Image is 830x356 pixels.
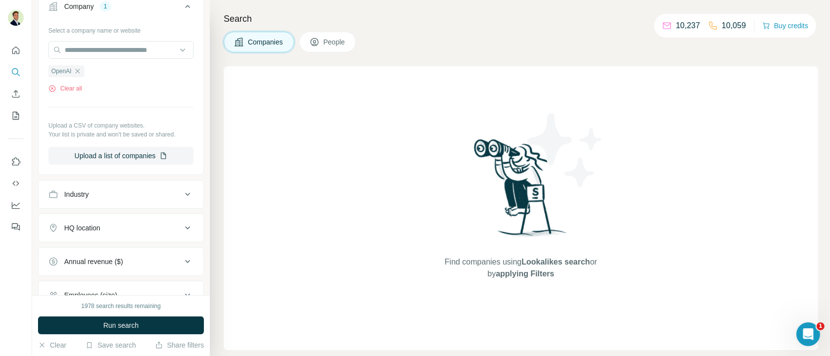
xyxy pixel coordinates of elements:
[81,302,161,311] div: 1978 search results remaining
[8,153,24,171] button: Use Surfe on LinkedIn
[8,175,24,192] button: Use Surfe API
[796,322,820,346] iframe: Intercom live chat
[48,147,194,165] button: Upload a list of companies
[470,136,572,247] img: Surfe Illustration - Woman searching with binoculars
[39,182,203,206] button: Industry
[323,37,346,47] span: People
[103,320,139,330] span: Run search
[51,67,72,76] span: OpenAI
[48,22,194,35] div: Select a company name or website
[48,121,194,130] p: Upload a CSV of company websites.
[8,42,24,59] button: Quick start
[521,106,610,195] img: Surfe Illustration - Stars
[39,283,203,307] button: Employees (size)
[521,258,590,266] span: Lookalikes search
[8,85,24,103] button: Enrich CSV
[38,340,66,350] button: Clear
[100,2,111,11] div: 1
[442,256,600,280] span: Find companies using or by
[64,189,89,199] div: Industry
[8,218,24,236] button: Feedback
[39,216,203,240] button: HQ location
[8,10,24,26] img: Avatar
[8,196,24,214] button: Dashboard
[85,340,136,350] button: Save search
[817,322,825,330] span: 1
[64,290,117,300] div: Employees (size)
[722,20,746,32] p: 10,059
[38,316,204,334] button: Run search
[676,20,700,32] p: 10,237
[48,130,194,139] p: Your list is private and won't be saved or shared.
[496,269,554,278] span: applying Filters
[762,19,808,33] button: Buy credits
[8,107,24,125] button: My lists
[64,1,94,11] div: Company
[48,84,82,93] button: Clear all
[64,223,100,233] div: HQ location
[224,12,818,26] h4: Search
[64,257,123,267] div: Annual revenue ($)
[248,37,284,47] span: Companies
[155,340,204,350] button: Share filters
[39,250,203,273] button: Annual revenue ($)
[8,63,24,81] button: Search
